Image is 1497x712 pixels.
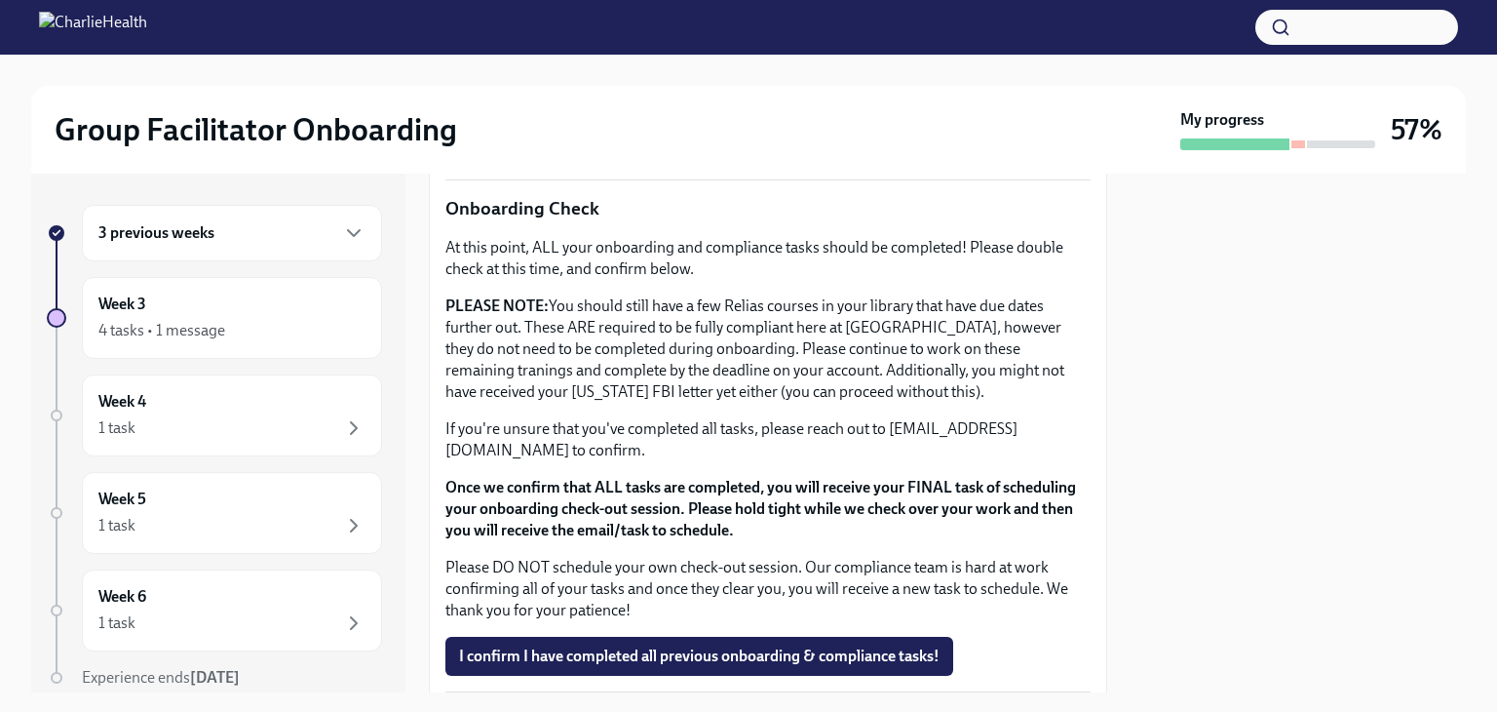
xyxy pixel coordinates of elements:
[98,391,146,413] h6: Week 4
[98,222,214,244] h6: 3 previous weeks
[39,12,147,43] img: CharlieHealth
[445,296,1091,403] p: You should still have a few Relias courses in your library that have due dates further out. These...
[445,196,1091,221] p: Onboarding Check
[445,297,549,315] strong: PLEASE NOTE:
[82,205,382,261] div: 3 previous weeks
[98,586,146,608] h6: Week 6
[459,647,940,666] span: I confirm I have completed all previous onboarding & compliance tasks!
[190,668,240,687] strong: [DATE]
[55,110,457,149] h2: Group Facilitator Onboarding
[445,637,953,676] button: I confirm I have completed all previous onboarding & compliance tasks!
[98,417,135,439] div: 1 task
[445,237,1091,280] p: At this point, ALL your onboarding and compliance tasks should be completed! Please double check ...
[1180,109,1264,131] strong: My progress
[82,668,240,687] span: Experience ends
[98,515,135,536] div: 1 task
[47,570,382,652] a: Week 61 task
[1391,112,1442,147] h3: 57%
[98,294,146,315] h6: Week 3
[98,320,225,341] div: 4 tasks • 1 message
[47,375,382,456] a: Week 41 task
[47,277,382,359] a: Week 34 tasks • 1 message
[47,472,382,554] a: Week 51 task
[98,489,146,510] h6: Week 5
[98,613,135,634] div: 1 task
[445,557,1091,621] p: Please DO NOT schedule your own check-out session. Our compliance team is hard at work confirming...
[445,478,1076,539] strong: Once we confirm that ALL tasks are completed, you will receive your FINAL task of scheduling your...
[445,418,1091,461] p: If you're unsure that you've completed all tasks, please reach out to [EMAIL_ADDRESS][DOMAIN_NAME...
